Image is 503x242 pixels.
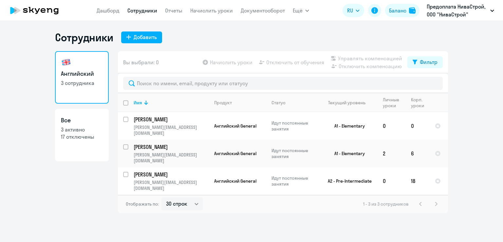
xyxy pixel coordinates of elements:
input: Поиск по имени, email, продукту или статусу [123,77,443,90]
a: [PERSON_NAME] [134,171,209,178]
div: Имя [134,100,142,106]
a: [PERSON_NAME] [134,143,209,151]
button: RU [343,4,364,17]
p: [PERSON_NAME] [134,143,208,151]
td: A1 - Elementary [317,140,378,167]
div: Корп. уроки [411,97,425,109]
div: Имя [134,100,209,106]
span: Отображать по: [126,201,159,207]
td: 0 [378,167,406,195]
span: Вы выбрали: 0 [123,58,159,66]
span: Английский General [214,151,256,156]
div: Баланс [389,7,406,14]
button: Балансbalance [385,4,419,17]
a: Документооборот [241,7,285,14]
p: [PERSON_NAME][EMAIL_ADDRESS][DOMAIN_NAME] [134,179,209,191]
p: [PERSON_NAME][EMAIL_ADDRESS][DOMAIN_NAME] [134,152,209,164]
h3: Английский [61,70,103,78]
div: Текущий уровень [328,100,365,106]
a: [PERSON_NAME] [134,116,209,123]
p: 3 сотрудника [61,79,103,87]
span: 1 - 3 из 3 сотрудников [363,201,409,207]
button: Фильтр [407,56,443,68]
button: Предоплата НиваСтрой, ООО "НиваСтрой" [423,3,497,18]
span: Английский General [214,123,256,129]
td: 0 [378,112,406,140]
div: Добавить [134,33,157,41]
img: english [61,57,71,68]
h1: Сотрудники [55,31,113,44]
span: Ещё [293,7,303,14]
div: Корп. уроки [411,97,429,109]
div: Продукт [214,100,232,106]
p: 17 отключены [61,133,103,140]
span: RU [347,7,353,14]
span: Английский General [214,178,256,184]
p: Предоплата НиваСтрой, ООО "НиваСтрой" [427,3,488,18]
p: Идут постоянные занятия [271,175,316,187]
p: Идут постоянные занятия [271,120,316,132]
p: [PERSON_NAME] [134,116,208,123]
a: Английский3 сотрудника [55,51,109,104]
td: 18 [406,167,430,195]
td: 6 [406,140,430,167]
h3: Все [61,116,103,125]
a: Отчеты [165,7,182,14]
div: Фильтр [420,58,438,66]
a: Начислить уроки [190,7,233,14]
div: Личные уроки [383,97,401,109]
div: Статус [271,100,286,106]
p: [PERSON_NAME][EMAIL_ADDRESS][DOMAIN_NAME] [134,124,209,136]
td: 2 [378,140,406,167]
td: A2 - Pre-Intermediate [317,167,378,195]
div: Продукт [214,100,266,106]
a: Дашборд [97,7,120,14]
a: Все3 активно17 отключены [55,109,109,161]
div: Личные уроки [383,97,405,109]
button: Добавить [121,31,162,43]
p: Идут постоянные занятия [271,148,316,159]
button: Ещё [293,4,309,17]
img: balance [409,7,416,14]
p: 3 активно [61,126,103,133]
div: Текущий уровень [322,100,377,106]
td: 0 [406,112,430,140]
td: A1 - Elementary [317,112,378,140]
div: Статус [271,100,316,106]
a: Сотрудники [127,7,157,14]
p: [PERSON_NAME] [134,171,208,178]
